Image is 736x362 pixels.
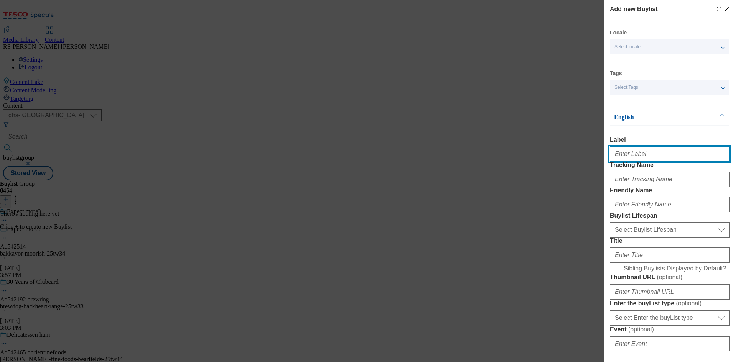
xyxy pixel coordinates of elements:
[610,172,730,187] input: Enter Tracking Name
[657,274,682,280] span: ( optional )
[610,31,627,35] label: Locale
[624,265,726,272] span: Sibling Buylists Displayed by Default?
[628,326,654,333] span: ( optional )
[610,238,730,244] label: Title
[610,326,730,333] label: Event
[614,85,638,90] span: Select Tags
[610,80,729,95] button: Select Tags
[610,336,730,352] input: Enter Event
[614,113,695,121] p: English
[610,284,730,300] input: Enter Thumbnail URL
[610,212,730,219] label: Buylist Lifespan
[610,300,730,307] label: Enter the buyList type
[610,146,730,162] input: Enter Label
[610,187,730,194] label: Friendly Name
[610,247,730,263] input: Enter Title
[614,44,641,50] span: Select locale
[610,71,622,75] label: Tags
[676,300,701,306] span: ( optional )
[610,162,730,169] label: Tracking Name
[610,39,729,54] button: Select locale
[610,5,657,14] h4: Add new Buylist
[610,274,730,281] label: Thumbnail URL
[610,197,730,212] input: Enter Friendly Name
[610,136,730,143] label: Label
